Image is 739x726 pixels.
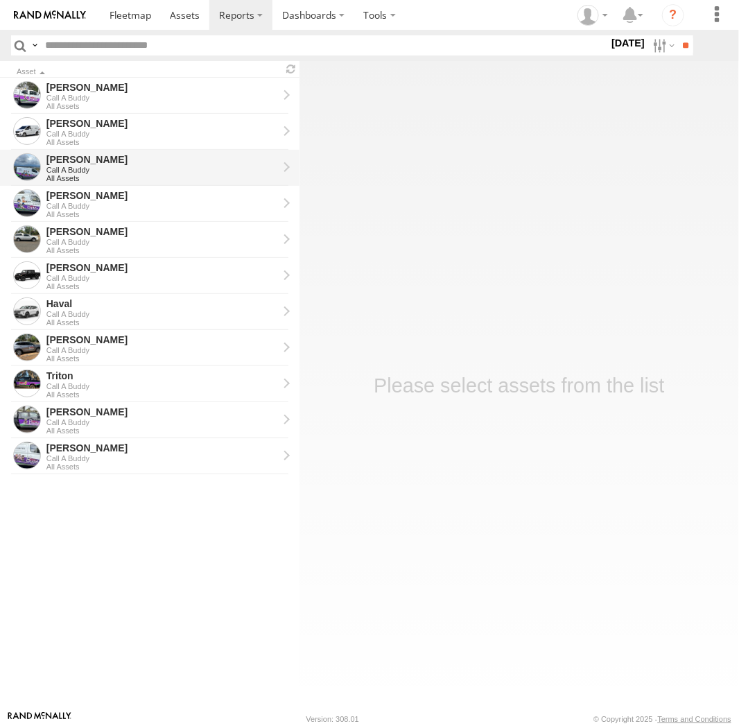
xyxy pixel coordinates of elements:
[46,406,278,418] div: Kyle - View Asset History
[46,261,278,274] div: Stan - View Asset History
[306,715,359,723] div: Version: 308.01
[8,712,71,726] a: Visit our Website
[573,5,613,26] div: Helen Mason
[17,69,277,76] div: Click to Sort
[46,297,278,310] div: Haval - View Asset History
[46,346,278,354] div: Call A Buddy
[593,715,731,723] div: © Copyright 2025 -
[658,715,731,723] a: Terms and Conditions
[46,282,278,291] div: All Assets
[46,117,278,130] div: Michael - View Asset History
[46,102,278,110] div: All Assets
[46,202,278,210] div: Call A Buddy
[46,418,278,426] div: Call A Buddy
[46,189,278,202] div: Tom - View Asset History
[46,225,278,238] div: Andrew - View Asset History
[29,35,40,55] label: Search Query
[46,454,278,463] div: Call A Buddy
[46,138,278,146] div: All Assets
[46,310,278,318] div: Call A Buddy
[46,246,278,254] div: All Assets
[46,334,278,346] div: Chris - View Asset History
[46,442,278,454] div: Peter - View Asset History
[46,130,278,138] div: Call A Buddy
[46,238,278,246] div: Call A Buddy
[46,174,278,182] div: All Assets
[46,210,278,218] div: All Assets
[46,81,278,94] div: Daniel - View Asset History
[46,426,278,435] div: All Assets
[46,94,278,102] div: Call A Buddy
[662,4,684,26] i: ?
[46,274,278,282] div: Call A Buddy
[46,153,278,166] div: Jamie - View Asset History
[46,370,278,382] div: Triton - View Asset History
[46,354,278,363] div: All Assets
[283,62,299,76] span: Refresh
[46,463,278,471] div: All Assets
[647,35,677,55] label: Search Filter Options
[46,166,278,174] div: Call A Buddy
[14,10,86,20] img: rand-logo.svg
[46,390,278,399] div: All Assets
[609,35,647,51] label: [DATE]
[46,318,278,327] div: All Assets
[46,382,278,390] div: Call A Buddy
